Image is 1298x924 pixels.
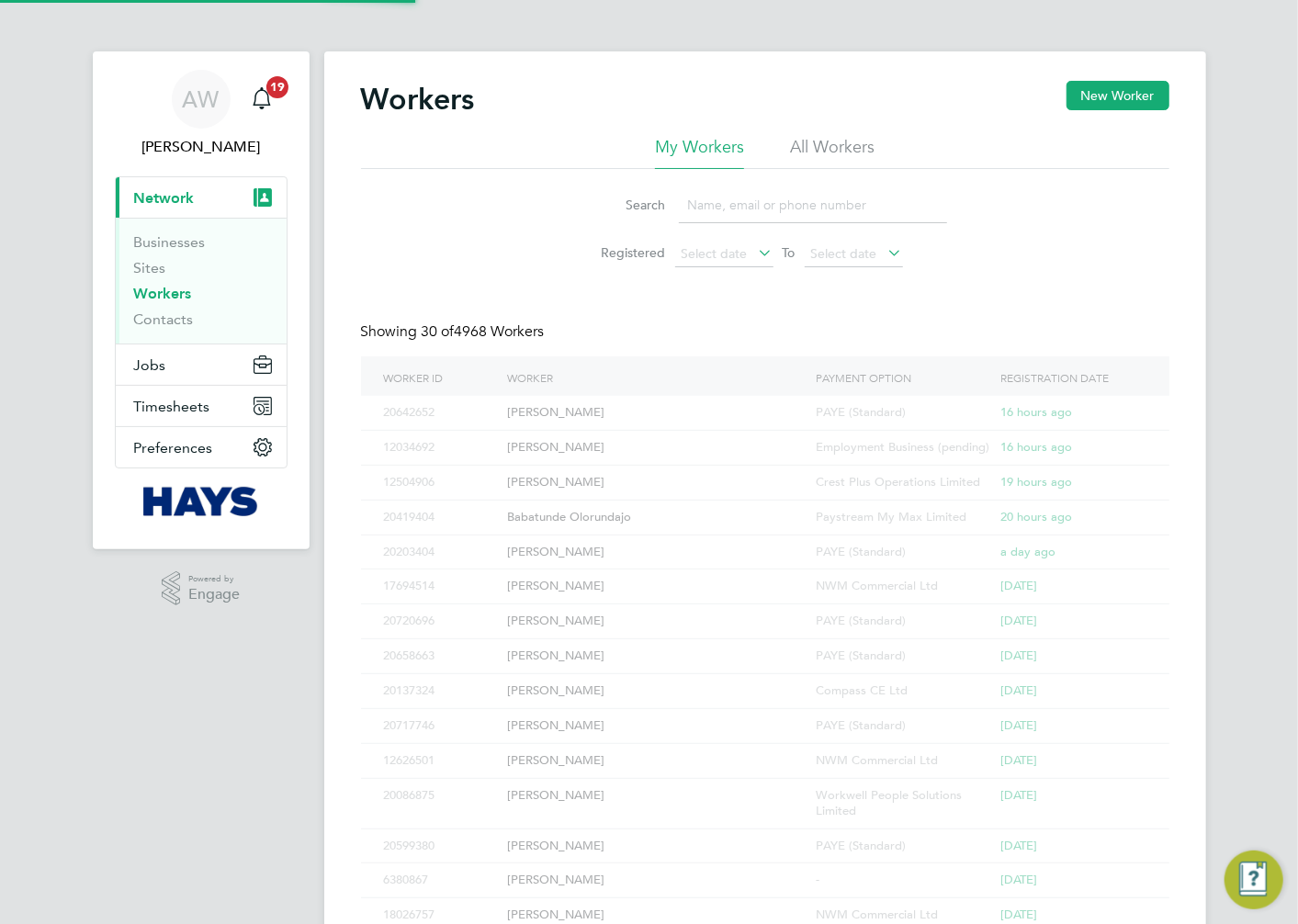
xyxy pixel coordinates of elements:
button: Timesheets [116,386,287,426]
div: Showing [361,322,548,342]
button: New Worker [1067,81,1169,110]
li: All Workers [790,136,875,169]
a: Go to home page [115,487,288,516]
button: Preferences [116,427,287,468]
img: hays-logo-retina.png [143,487,258,516]
label: Registered [583,244,666,261]
span: Preferences [134,439,213,456]
span: To [777,241,801,265]
h2: Workers [361,81,475,118]
span: 4968 Workers [422,322,545,341]
span: AW [183,87,220,111]
span: Jobs [134,356,166,374]
label: Search [583,197,666,213]
a: Sites [134,259,166,276]
span: Powered by [188,571,240,587]
span: Select date [811,245,877,262]
button: Jobs [116,344,287,385]
nav: Main navigation [93,51,310,549]
span: Alan Watts [115,136,288,158]
button: Network [116,177,287,218]
a: AW[PERSON_NAME] [115,70,288,158]
li: My Workers [655,136,744,169]
a: Contacts [134,310,194,328]
span: Timesheets [134,398,210,415]
span: Select date [682,245,748,262]
span: 19 [266,76,288,98]
span: Engage [188,587,240,603]
a: 19 [243,70,280,129]
span: 30 of [422,322,455,341]
span: Network [134,189,195,207]
a: Powered byEngage [162,571,240,606]
div: Network [116,218,287,344]
a: Businesses [134,233,206,251]
input: Name, email or phone number [679,187,947,223]
button: Engage Resource Center [1225,851,1283,909]
a: Workers [134,285,192,302]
